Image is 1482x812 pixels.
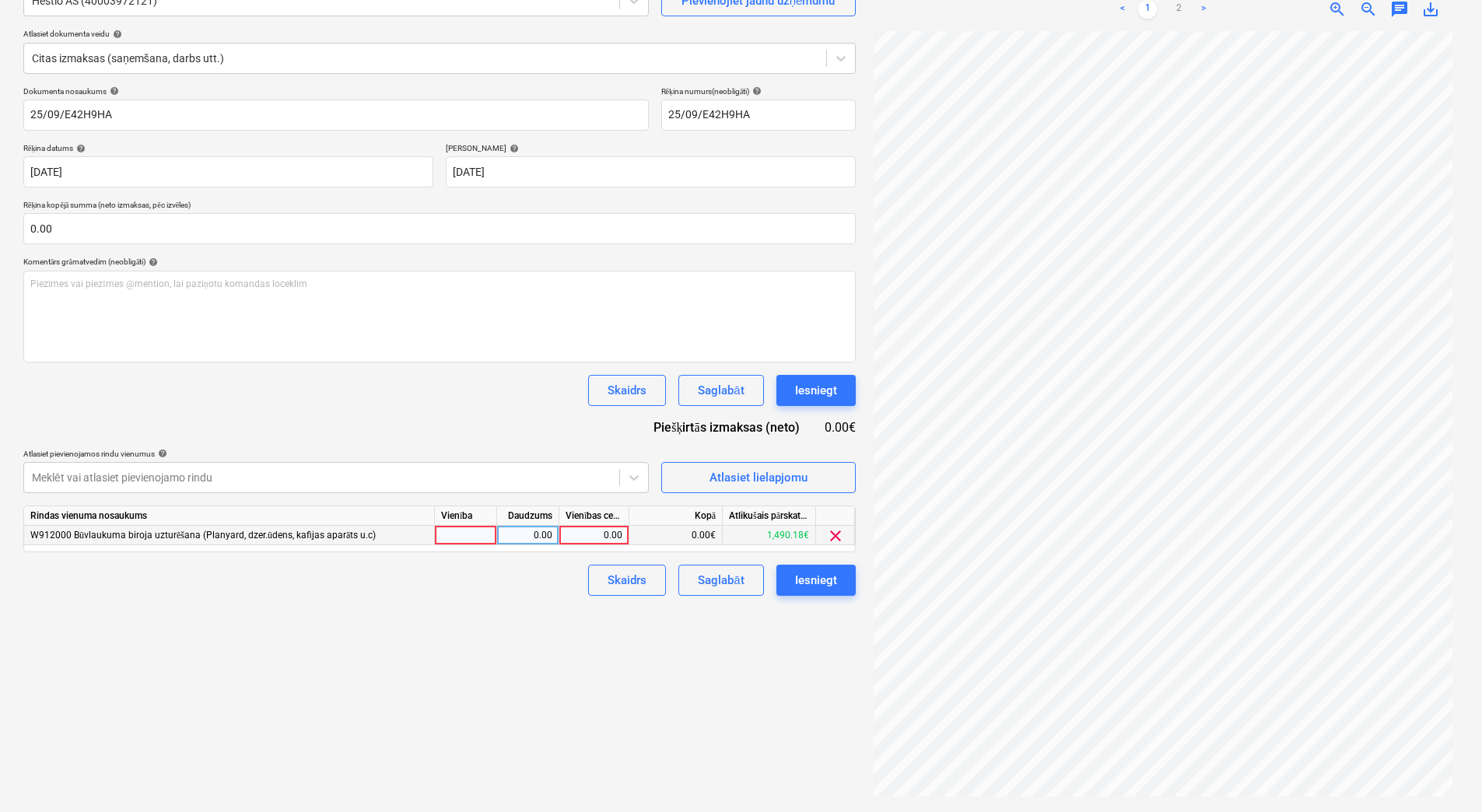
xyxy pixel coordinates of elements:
[698,380,744,401] div: Saglabāt
[661,100,856,131] input: Rēķina numurs
[629,506,723,526] div: Kopā
[723,506,816,526] div: Atlikušais pārskatītais budžets
[588,565,666,596] button: Skaidrs
[23,257,856,267] div: Komentārs grāmatvedim (neobligāti)
[30,530,376,541] span: W912000 Būvlaukuma biroja uzturēšana (Planyard, dzer.ūdens, kafijas aparāts u.c)
[661,86,856,96] div: Rēķina numurs (neobligāti)
[23,449,649,459] div: Atlasiet pievienojamos rindu vienumus
[1404,737,1482,812] iframe: Chat Widget
[608,380,646,401] div: Skaidrs
[446,143,856,153] div: [PERSON_NAME]
[709,467,808,488] div: Atlasiet lielapjomu
[795,380,837,401] div: Iesniegt
[588,375,666,406] button: Skaidrs
[566,526,622,545] div: 0.00
[110,30,122,39] span: help
[749,86,762,96] span: help
[825,418,856,436] div: 0.00€
[23,143,433,153] div: Rēķina datums
[23,156,433,187] input: Rēķina datums nav norādīts
[23,29,856,39] div: Atlasiet dokumenta veidu
[503,526,552,545] div: 0.00
[698,570,744,590] div: Saglabāt
[155,449,167,458] span: help
[446,156,856,187] input: Izpildes datums nav norādīts
[497,506,559,526] div: Daudzums
[826,527,845,545] span: clear
[678,375,763,406] button: Saglabāt
[678,565,763,596] button: Saglabāt
[776,375,856,406] button: Iesniegt
[23,200,856,213] p: Rēķina kopējā summa (neto izmaksas, pēc izvēles)
[608,570,646,590] div: Skaidrs
[661,462,856,493] button: Atlasiet lielapjomu
[24,506,435,526] div: Rindas vienuma nosaukums
[435,506,497,526] div: Vienība
[629,526,723,545] div: 0.00€
[795,570,837,590] div: Iesniegt
[23,213,856,244] input: Rēķina kopējā summa (neto izmaksas, pēc izvēles)
[723,526,816,545] div: 1,490.18€
[23,100,649,131] input: Dokumenta nosaukums
[145,257,158,267] span: help
[23,86,649,96] div: Dokumenta nosaukums
[506,144,519,153] span: help
[559,506,629,526] div: Vienības cena
[776,565,856,596] button: Iesniegt
[107,86,119,96] span: help
[73,144,86,153] span: help
[641,418,824,436] div: Piešķirtās izmaksas (neto)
